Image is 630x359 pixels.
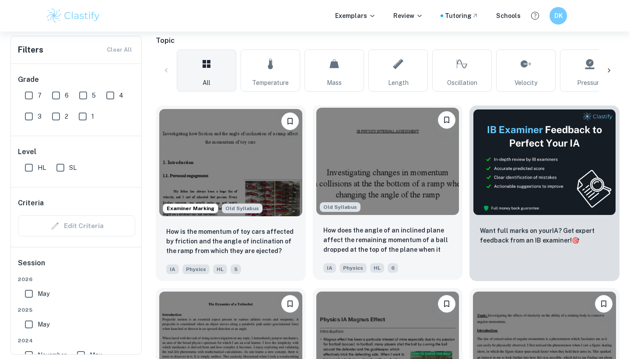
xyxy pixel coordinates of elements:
[156,35,619,46] h6: Topic
[320,202,360,212] div: Starting from the May 2025 session, the Physics IA requirements have changed. It's OK to refer to...
[38,91,42,100] span: 7
[438,295,455,313] button: Bookmark
[213,264,227,274] span: HL
[222,204,262,213] span: Old Syllabus
[577,78,602,88] span: Pressure
[323,263,336,273] span: IA
[69,163,77,172] span: SL
[18,147,135,157] h6: Level
[18,306,135,314] span: 2025
[327,78,342,88] span: Mass
[480,226,609,245] p: Want full marks on your IA ? Get expert feedback from an IB examiner!
[473,109,616,215] img: Thumbnail
[445,11,479,21] a: Tutoring
[438,111,455,129] button: Bookmark
[549,7,567,25] button: DK
[18,198,44,208] h6: Criteria
[182,264,210,274] span: Physics
[65,112,68,121] span: 2
[281,295,299,313] button: Bookmark
[203,78,210,88] span: All
[18,215,135,236] div: Criteria filters are unavailable when searching by topic
[313,106,463,281] a: Starting from the May 2025 session, the Physics IA requirements have changed. It's OK to refer to...
[388,78,409,88] span: Length
[393,11,423,21] p: Review
[370,263,384,273] span: HL
[159,109,302,216] img: Physics IA example thumbnail: How is the momentum of toy cars affected
[18,44,43,56] h6: Filters
[222,204,262,213] div: Starting from the May 2025 session, the Physics IA requirements have changed. It's OK to refer to...
[18,275,135,283] span: 2026
[514,78,537,88] span: Velocity
[38,289,49,299] span: May
[92,91,96,100] span: 5
[553,11,563,21] h6: DK
[119,91,123,100] span: 4
[156,106,306,281] a: Examiner MarkingStarting from the May 2025 session, the Physics IA requirements have changed. It'...
[18,337,135,345] span: 2024
[45,7,101,25] img: Clastify logo
[166,227,295,256] p: How is the momentum of toy cars affected by friction and the angle of inclination of the ramp fro...
[18,74,135,85] h6: Grade
[163,204,218,212] span: Examiner Marking
[335,11,376,21] p: Exemplars
[231,264,241,274] span: 5
[281,113,299,130] button: Bookmark
[595,295,612,313] button: Bookmark
[320,202,360,212] span: Old Syllabus
[38,320,49,329] span: May
[91,112,94,121] span: 1
[38,163,46,172] span: HL
[18,258,135,275] h6: Session
[528,8,542,23] button: Help and Feedback
[323,225,452,255] p: How does the angle of an inclined plane affect the remaining momentum of a ball dropped at the to...
[469,106,619,281] a: ThumbnailWant full marks on yourIA? Get expert feedback from an IB examiner!
[572,237,579,244] span: 🎯
[339,263,367,273] span: Physics
[252,78,289,88] span: Temperature
[316,108,459,215] img: Physics IA example thumbnail: How does the angle of an inclined plane
[65,91,69,100] span: 6
[38,112,42,121] span: 3
[496,11,521,21] a: Schools
[447,78,477,88] span: Oscillation
[166,264,179,274] span: IA
[388,263,398,273] span: 6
